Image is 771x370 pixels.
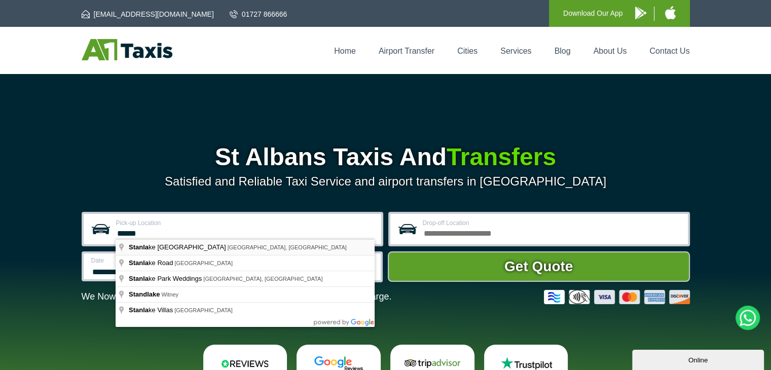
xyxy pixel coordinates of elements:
h1: St Albans Taxis And [82,145,690,169]
label: Date [91,257,222,264]
p: Satisfied and Reliable Taxi Service and airport transfers in [GEOGRAPHIC_DATA] [82,174,690,189]
span: ke Road [129,259,174,267]
span: ke [GEOGRAPHIC_DATA] [129,243,228,251]
span: ke Park Weddings [129,275,203,282]
span: Witney [161,291,178,298]
a: Contact Us [649,47,689,55]
button: Get Quote [388,251,690,282]
iframe: chat widget [632,348,766,370]
span: [GEOGRAPHIC_DATA] [174,307,233,313]
a: Services [500,47,531,55]
label: Drop-off Location [423,220,682,226]
a: Blog [554,47,570,55]
a: About Us [594,47,627,55]
a: 01727 866666 [230,9,287,19]
label: Pick-up Location [116,220,375,226]
a: Cities [457,47,478,55]
img: A1 Taxis St Albans LTD [82,39,172,60]
img: A1 Taxis iPhone App [665,6,676,19]
span: Stanla [129,275,149,282]
p: We Now Accept Card & Contactless Payment In [82,291,392,302]
span: ke Villas [129,306,174,314]
img: Credit And Debit Cards [544,290,690,304]
a: Airport Transfer [379,47,434,55]
a: Home [334,47,356,55]
span: [GEOGRAPHIC_DATA], [GEOGRAPHIC_DATA] [228,244,347,250]
a: [EMAIL_ADDRESS][DOMAIN_NAME] [82,9,214,19]
span: [GEOGRAPHIC_DATA], [GEOGRAPHIC_DATA] [203,276,322,282]
span: Stanla [129,306,149,314]
span: [GEOGRAPHIC_DATA] [174,260,233,266]
img: A1 Taxis Android App [635,7,646,19]
span: Transfers [447,143,556,170]
span: Stanla [129,243,149,251]
span: Stanla [129,259,149,267]
p: Download Our App [563,7,623,20]
span: Standlake [129,290,160,298]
